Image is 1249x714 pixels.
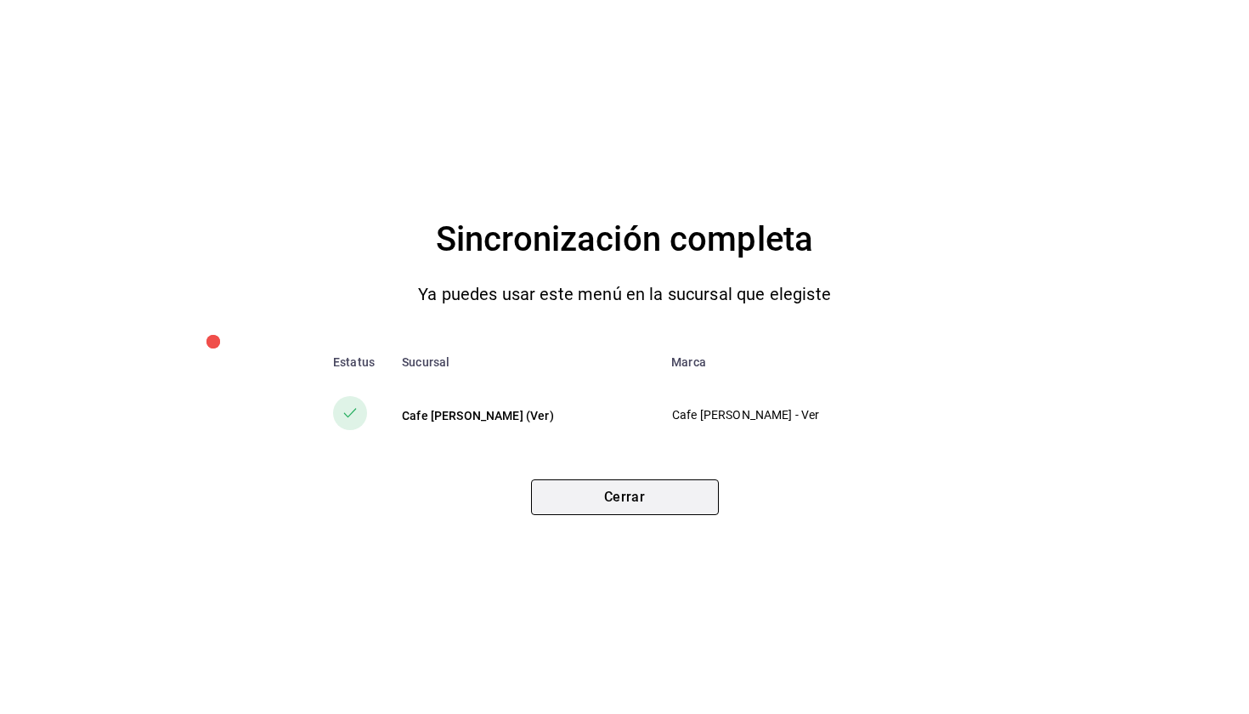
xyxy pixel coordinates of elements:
p: Ya puedes usar este menú en la sucursal que elegiste [418,280,831,308]
th: Estatus [306,342,388,382]
button: Cerrar [531,479,719,515]
h4: Sincronización completa [436,212,813,267]
th: Marca [658,342,943,382]
p: Cafe [PERSON_NAME] - Ver [672,406,915,424]
th: Sucursal [388,342,658,382]
div: Cafe [PERSON_NAME] (Ver) [402,407,644,424]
